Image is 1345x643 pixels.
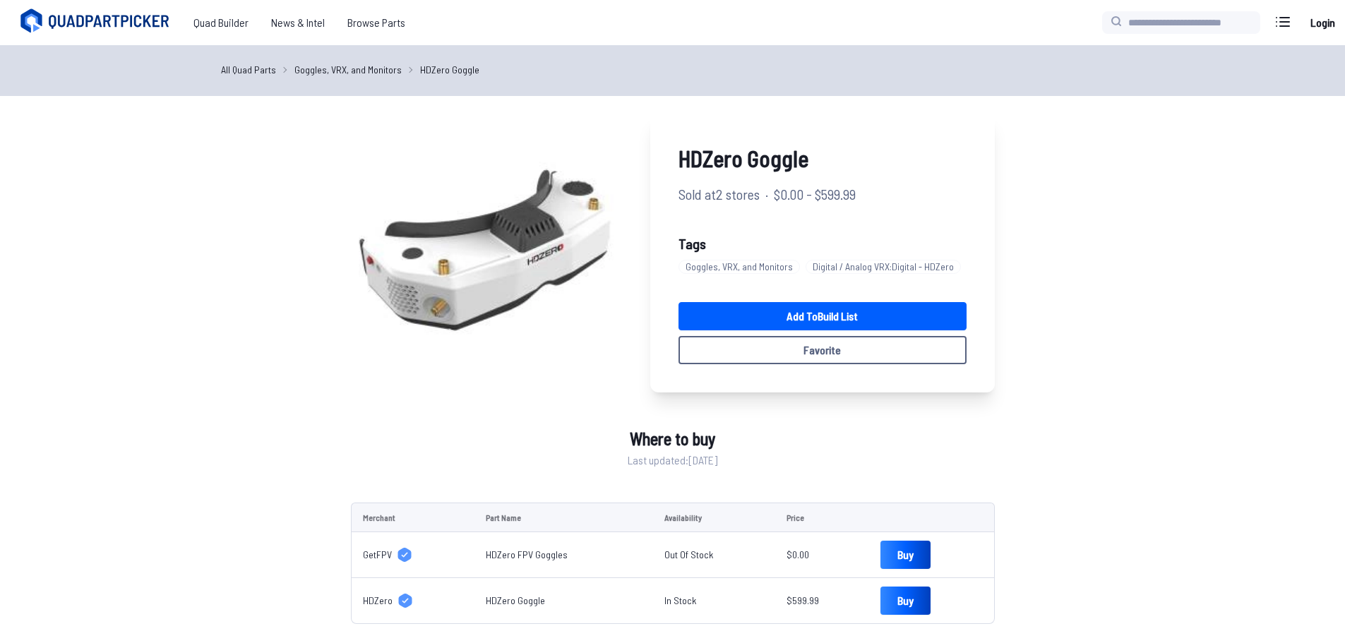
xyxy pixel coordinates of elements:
[628,452,717,469] span: Last updated: [DATE]
[363,594,464,608] a: HDZero
[774,184,856,205] span: $0.00 - $599.99
[653,578,775,624] td: In Stock
[775,578,869,624] td: $599.99
[486,548,568,560] a: HDZero FPV Goggles
[880,541,931,569] a: Buy
[806,260,961,274] span: Digital / Analog VRX : Digital - HDZero
[1305,8,1339,37] a: Login
[336,8,417,37] a: Browse Parts
[806,254,967,280] a: Digital / Analog VRX:Digital - HDZero
[182,8,260,37] a: Quad Builder
[486,594,545,606] a: HDZero Goggle
[351,503,475,532] td: Merchant
[630,426,715,452] span: Where to buy
[775,532,869,578] td: $0.00
[294,62,402,77] a: Goggles, VRX, and Monitors
[679,254,806,280] a: Goggles, VRX, and Monitors
[474,503,653,532] td: Part Name
[653,503,775,532] td: Availability
[679,141,967,175] span: HDZero Goggle
[653,532,775,578] td: Out Of Stock
[679,235,706,252] span: Tags
[775,503,869,532] td: Price
[221,62,276,77] a: All Quad Parts
[880,587,931,615] a: Buy
[679,260,800,274] span: Goggles, VRX, and Monitors
[420,62,479,77] a: HDZero Goggle
[351,113,622,384] img: image
[765,184,768,205] span: ·
[363,548,464,562] a: GetFPV
[679,336,967,364] button: Favorite
[679,184,760,205] span: Sold at 2 stores
[679,302,967,330] a: Add toBuild List
[363,548,392,562] span: GetFPV
[260,8,336,37] a: News & Intel
[363,594,393,608] span: HDZero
